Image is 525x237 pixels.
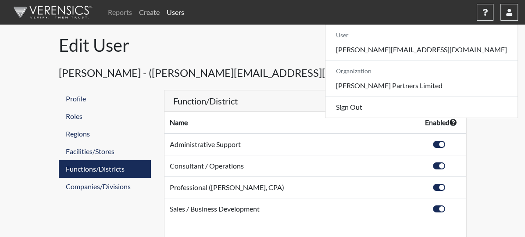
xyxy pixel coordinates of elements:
[170,136,241,148] span: Administrative Support
[59,60,467,86] h4: [PERSON_NAME] - ([PERSON_NAME][EMAIL_ADDRESS][DOMAIN_NAME])
[104,4,136,21] a: Reports
[164,112,416,133] th: Name
[59,35,467,56] h1: Edit User
[164,90,466,112] h5: Function/District
[170,180,284,191] span: Professional ([PERSON_NAME], CPA)
[59,178,151,195] a: Companies/Divisions
[325,43,518,57] a: [PERSON_NAME][EMAIL_ADDRESS][DOMAIN_NAME]
[59,108,151,125] a: Roles
[170,201,260,213] span: Sales / Business Development
[170,158,244,170] span: Consultant / Operations
[325,28,518,43] h6: User
[59,90,151,108] a: Profile
[416,112,466,133] th: Enabled
[59,143,151,160] a: Facilities/Stores
[325,100,518,114] a: Sign Out
[325,79,518,93] a: [PERSON_NAME] Partners Limited
[59,125,151,143] a: Regions
[163,4,188,21] a: Users
[136,4,163,21] a: Create
[325,64,518,79] h6: Organization
[59,160,151,178] a: Functions/Districts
